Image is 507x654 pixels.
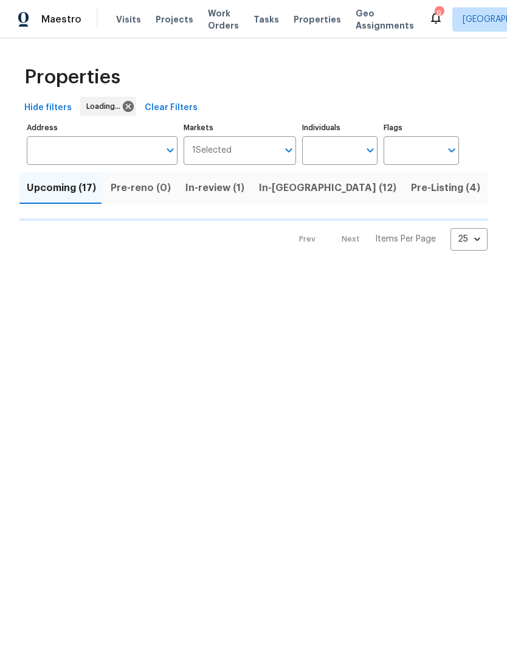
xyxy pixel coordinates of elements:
[27,179,96,197] span: Upcoming (17)
[80,97,136,116] div: Loading...
[443,142,460,159] button: Open
[375,233,436,245] p: Items Per Page
[362,142,379,159] button: Open
[288,228,488,251] nav: Pagination Navigation
[185,179,244,197] span: In-review (1)
[24,71,120,83] span: Properties
[302,124,378,131] label: Individuals
[356,7,414,32] span: Geo Assignments
[184,124,297,131] label: Markets
[411,179,480,197] span: Pre-Listing (4)
[41,13,81,26] span: Maestro
[156,13,193,26] span: Projects
[140,97,202,119] button: Clear Filters
[145,100,198,116] span: Clear Filters
[294,13,341,26] span: Properties
[86,100,125,113] span: Loading...
[208,7,239,32] span: Work Orders
[24,100,72,116] span: Hide filters
[280,142,297,159] button: Open
[435,7,443,19] div: 9
[384,124,459,131] label: Flags
[111,179,171,197] span: Pre-reno (0)
[259,179,396,197] span: In-[GEOGRAPHIC_DATA] (12)
[116,13,141,26] span: Visits
[27,124,178,131] label: Address
[162,142,179,159] button: Open
[450,223,488,255] div: 25
[19,97,77,119] button: Hide filters
[253,15,279,24] span: Tasks
[192,145,232,156] span: 1 Selected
